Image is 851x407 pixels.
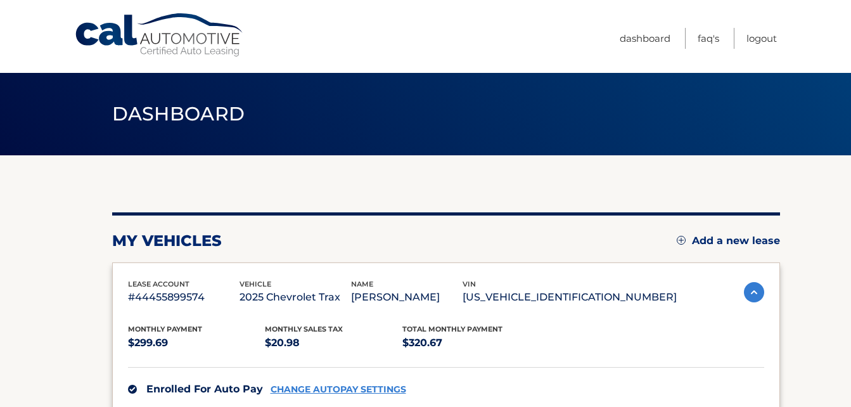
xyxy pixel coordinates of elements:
[128,325,202,333] span: Monthly Payment
[146,383,263,395] span: Enrolled For Auto Pay
[128,385,137,394] img: check.svg
[463,288,677,306] p: [US_VEHICLE_IDENTIFICATION_NUMBER]
[746,28,777,49] a: Logout
[402,325,502,333] span: Total Monthly Payment
[744,282,764,302] img: accordion-active.svg
[677,236,686,245] img: add.svg
[265,325,343,333] span: Monthly sales Tax
[112,102,245,126] span: Dashboard
[698,28,719,49] a: FAQ's
[128,288,240,306] p: #44455899574
[128,280,189,288] span: lease account
[463,280,476,288] span: vin
[351,280,373,288] span: name
[677,235,780,247] a: Add a new lease
[351,288,463,306] p: [PERSON_NAME]
[620,28,670,49] a: Dashboard
[265,334,402,352] p: $20.98
[402,334,540,352] p: $320.67
[128,334,266,352] p: $299.69
[240,288,351,306] p: 2025 Chevrolet Trax
[271,384,406,395] a: CHANGE AUTOPAY SETTINGS
[74,13,245,58] a: Cal Automotive
[240,280,271,288] span: vehicle
[112,231,222,250] h2: my vehicles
